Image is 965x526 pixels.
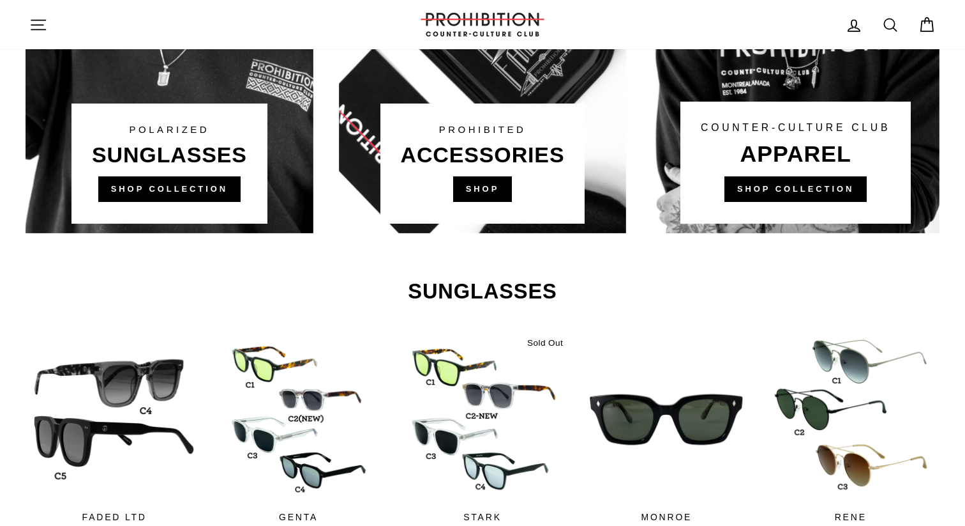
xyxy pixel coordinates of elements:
[398,511,567,524] div: STARK
[213,511,383,524] div: GENTA
[29,281,936,302] h2: SUNGLASSES
[29,511,199,524] div: FADED LTD
[521,334,567,352] div: Sold Out
[766,511,936,524] div: RENE
[419,13,546,36] img: PROHIBITION COUNTER-CULTURE CLUB
[581,511,751,524] div: MONROE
